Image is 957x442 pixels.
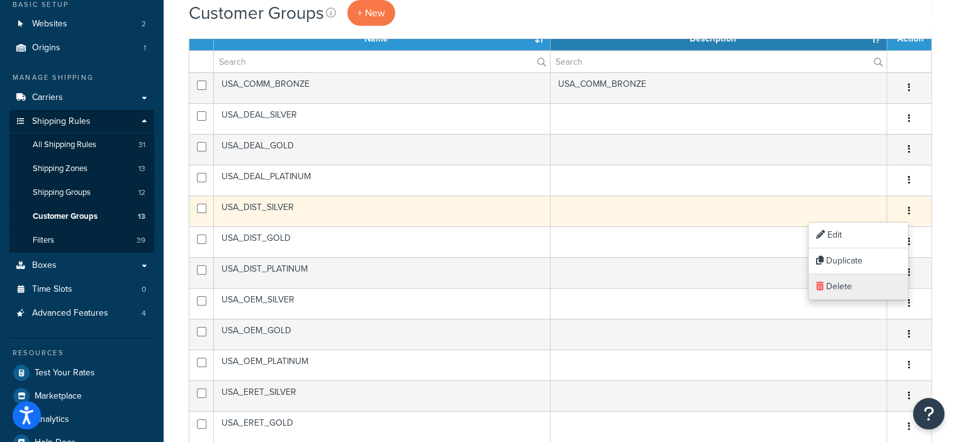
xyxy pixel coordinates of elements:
span: Test Your Rates [35,368,95,378]
span: 39 [137,235,145,246]
span: Shipping Zones [33,163,87,174]
span: Boxes [32,260,57,271]
li: Advanced Features [9,302,154,325]
span: 12 [138,187,145,198]
a: Edit [809,223,908,248]
th: Action [887,28,931,50]
li: Origins [9,36,154,60]
li: Customer Groups [9,205,154,228]
span: Analytics [35,414,69,425]
a: Customer Groups 13 [9,205,154,228]
span: Advanced Features [32,308,108,319]
td: USA_COMM_BRONZE [551,72,887,103]
span: 2 [142,19,146,30]
span: 1 [143,43,146,53]
span: 13 [138,211,145,222]
span: Filters [33,235,54,246]
td: USA_DIST_SILVER [214,196,551,226]
span: 0 [142,284,146,295]
a: Marketplace [9,385,154,407]
td: USA_OEM_GOLD [214,319,551,350]
span: 4 [142,308,146,319]
a: Filters 39 [9,229,154,252]
td: USA_COMM_BRONZE [214,72,551,103]
span: 13 [138,163,145,174]
div: Manage Shipping [9,72,154,83]
button: Open Resource Center [913,398,944,429]
li: Shipping Rules [9,110,154,253]
th: Name: activate to sort column ascending [214,28,551,50]
li: Filters [9,229,154,252]
a: Duplicate [809,248,908,274]
td: USA_OEM_PLATINUM [214,350,551,380]
a: Shipping Rules [9,110,154,133]
span: Customer Groups [33,211,98,222]
span: Marketplace [35,391,82,402]
span: Carriers [32,92,63,103]
a: Origins 1 [9,36,154,60]
span: All Shipping Rules [33,140,96,150]
span: Websites [32,19,67,30]
td: USA_DIST_GOLD [214,226,551,257]
li: Websites [9,13,154,36]
a: All Shipping Rules 31 [9,133,154,157]
a: Delete [809,274,908,300]
td: USA_OEM_SILVER [214,288,551,319]
a: Websites 2 [9,13,154,36]
span: Shipping Groups [33,187,91,198]
h1: Customer Groups [189,1,324,25]
td: USA_DEAL_SILVER [214,103,551,134]
li: Shipping Zones [9,157,154,180]
input: Search [551,51,887,72]
a: Test Your Rates [9,362,154,384]
div: Resources [9,348,154,358]
span: + New [357,6,385,20]
span: 31 [138,140,145,150]
a: Boxes [9,254,154,277]
td: USA_DEAL_PLATINUM [214,165,551,196]
span: Origins [32,43,60,53]
input: Search [214,51,550,72]
th: Description: activate to sort column ascending [551,28,887,50]
a: Shipping Groups 12 [9,181,154,204]
td: USA_DEAL_GOLD [214,134,551,165]
a: Time Slots 0 [9,278,154,301]
td: USA_DIST_PLATINUM [214,257,551,288]
a: Shipping Zones 13 [9,157,154,180]
li: All Shipping Rules [9,133,154,157]
li: Time Slots [9,278,154,301]
li: Shipping Groups [9,181,154,204]
a: Analytics [9,408,154,431]
td: USA_ERET_SILVER [214,380,551,411]
span: Shipping Rules [32,116,91,127]
td: USA_ERET_GOLD [214,411,551,442]
span: Time Slots [32,284,72,295]
a: Carriers [9,86,154,109]
a: Advanced Features 4 [9,302,154,325]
